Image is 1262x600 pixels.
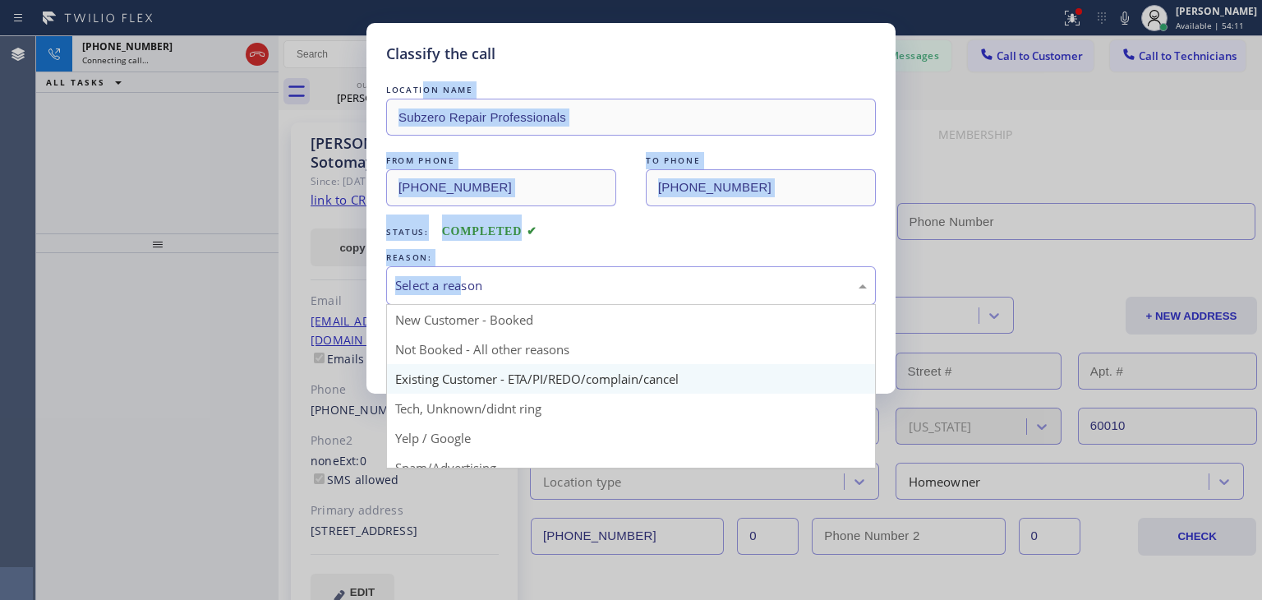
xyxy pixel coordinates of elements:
[387,453,875,482] div: Spam/Advertising
[387,305,875,335] div: New Customer - Booked
[442,225,537,238] span: COMPLETED
[387,394,875,423] div: Tech, Unknown/didnt ring
[386,152,616,169] div: FROM PHONE
[386,169,616,206] input: From phone
[386,81,876,99] div: LOCATION NAME
[387,335,875,364] div: Not Booked - All other reasons
[395,276,867,295] div: Select a reason
[646,152,876,169] div: TO PHONE
[386,226,429,238] span: Status:
[646,169,876,206] input: To phone
[387,364,875,394] div: Existing Customer - ETA/PI/REDO/complain/cancel
[387,423,875,453] div: Yelp / Google
[386,249,876,266] div: REASON:
[386,43,495,65] h5: Classify the call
